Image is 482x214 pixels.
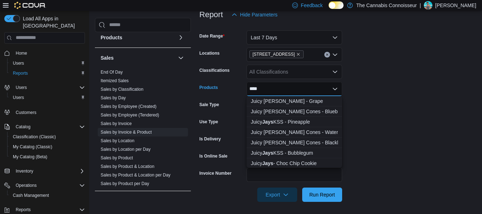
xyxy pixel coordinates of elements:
[10,69,31,78] a: Reports
[262,188,293,202] span: Export
[420,1,421,10] p: |
[16,124,30,130] span: Catalog
[13,123,33,131] button: Catalog
[1,83,88,93] button: Users
[10,191,85,200] span: Cash Management
[247,138,342,148] button: Juicy Jay Cones - Blackberry
[101,104,157,109] a: Sales by Employee (Created)
[14,2,46,9] img: Cova
[329,1,344,9] input: Dark Mode
[253,51,295,58] span: [STREET_ADDRESS]
[7,190,88,200] button: Cash Management
[7,93,88,103] button: Users
[101,69,123,75] span: End Of Day
[13,167,36,175] button: Inventory
[10,153,50,161] a: My Catalog (Beta)
[16,110,36,115] span: Customers
[16,183,37,188] span: Operations
[101,54,175,61] button: Sales
[101,181,149,186] a: Sales by Product per Day
[249,50,304,58] span: 2-1874 Scugog Street
[247,117,342,127] button: Juicy Jays KSS - Pineapple
[247,127,342,138] button: Juicy Jay Cones - Watermelon
[251,139,338,146] div: Juicy [PERSON_NAME] Cones - Blackberry
[199,102,219,108] label: Sale Type
[435,1,476,10] p: [PERSON_NAME]
[20,15,85,29] span: Load All Apps in [GEOGRAPHIC_DATA]
[7,68,88,78] button: Reports
[10,143,55,151] a: My Catalog (Classic)
[199,136,221,142] label: Is Delivery
[13,60,24,66] span: Users
[101,146,151,152] span: Sales by Location per Day
[7,142,88,152] button: My Catalog (Classic)
[302,188,342,202] button: Run Report
[177,33,185,42] button: Products
[10,69,85,78] span: Reports
[13,154,47,160] span: My Catalog (Beta)
[101,86,143,92] span: Sales by Classification
[10,153,85,161] span: My Catalog (Beta)
[101,130,152,135] a: Sales by Invoice & Product
[101,95,126,100] a: Sales by Day
[101,147,151,152] a: Sales by Location per Day
[13,144,52,150] span: My Catalog (Classic)
[13,167,85,175] span: Inventory
[101,173,171,178] a: Sales by Product & Location per Day
[324,52,330,58] button: Clear input
[101,87,143,92] a: Sales by Classification
[10,93,27,102] a: Users
[13,49,30,58] a: Home
[301,2,323,9] span: Feedback
[16,168,33,174] span: Inventory
[251,98,338,105] div: Juicy [PERSON_NAME] - Grape
[13,83,85,92] span: Users
[101,54,114,61] h3: Sales
[13,108,85,116] span: Customers
[240,11,278,18] span: Hide Parameters
[332,52,338,58] button: Open list of options
[101,155,133,160] a: Sales by Product
[332,86,338,92] button: Close list of options
[16,85,27,90] span: Users
[251,160,338,167] div: Juicy - Choc Chip Cookie
[101,78,129,84] span: Itemized Sales
[13,181,85,190] span: Operations
[13,95,24,100] span: Users
[13,193,49,198] span: Cash Management
[10,59,27,68] a: Users
[10,133,85,141] span: Classification (Classic)
[101,78,129,83] a: Itemized Sales
[13,181,40,190] button: Operations
[101,121,132,126] a: Sales by Invoice
[101,34,122,41] h3: Products
[101,172,171,178] span: Sales by Product & Location per Day
[199,85,218,90] label: Products
[1,180,88,190] button: Operations
[101,155,133,161] span: Sales by Product
[1,166,88,176] button: Inventory
[424,1,432,10] div: Joey Sytsma
[199,153,228,159] label: Is Online Sale
[13,123,85,131] span: Catalog
[101,164,154,169] a: Sales by Product & Location
[251,129,338,136] div: Juicy [PERSON_NAME] Cones - Watermelon
[10,133,59,141] a: Classification (Classic)
[101,70,123,75] a: End Of Day
[332,69,338,75] button: Open list of options
[199,33,225,39] label: Date Range
[356,1,417,10] p: The Cannabis Connoisseur
[251,149,338,156] div: Juicy KSS - Bubblegum
[262,150,273,156] strong: Jays
[101,112,159,118] span: Sales by Employee (Tendered)
[95,68,191,191] div: Sales
[13,83,30,92] button: Users
[1,48,88,58] button: Home
[101,113,159,118] a: Sales by Employee (Tendered)
[10,93,85,102] span: Users
[199,68,230,73] label: Classifications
